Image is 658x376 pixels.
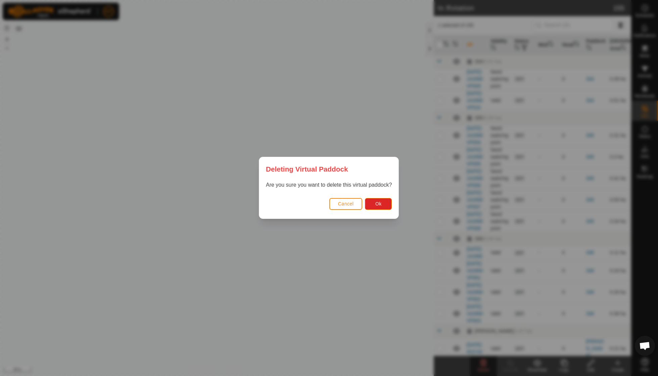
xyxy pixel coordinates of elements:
a: Open chat [635,336,655,356]
span: Deleting Virtual Paddock [266,164,348,174]
span: Ok [375,201,382,207]
p: Are you sure you want to delete this virtual paddock? [266,181,392,189]
button: Ok [365,198,392,210]
span: Cancel [338,201,354,207]
button: Cancel [329,198,363,210]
